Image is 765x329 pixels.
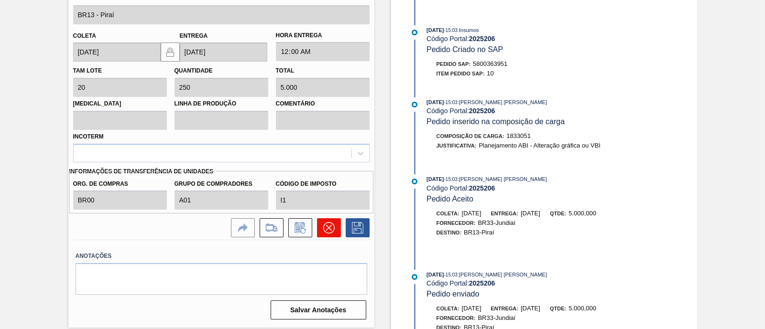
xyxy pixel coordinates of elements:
[444,28,458,33] span: - 15:03
[550,211,566,216] span: Qtde:
[276,97,370,111] label: Comentário
[550,306,566,311] span: Qtde:
[276,177,370,191] label: Código de Imposto
[69,165,214,179] label: Informações de Transferência de Unidades
[521,305,540,312] span: [DATE]
[437,315,476,321] span: Fornecedor:
[464,229,494,236] span: BR13-Piraí
[271,300,366,319] button: Salvar Anotações
[444,272,458,277] span: - 15:03
[412,179,417,184] img: atual
[473,60,507,67] span: 5800363951
[426,117,565,126] span: Pedido inserido na composição de carga
[444,177,458,182] span: - 15:03
[426,35,654,42] div: Código Portal:
[491,211,518,216] span: Entrega:
[412,274,417,280] img: atual
[73,42,161,62] input: dd/mm/yyyy
[458,272,547,277] span: : [PERSON_NAME] [PERSON_NAME]
[180,32,208,39] label: Entrega
[462,210,481,217] span: [DATE]
[426,184,654,192] div: Código Portal:
[255,218,284,237] div: Ir para Composição de Carga
[73,133,104,140] label: Incoterm
[426,272,444,277] span: [DATE]
[469,279,495,287] strong: 2025206
[76,249,367,263] label: Anotações
[341,218,370,237] div: Salvar Pedido
[226,218,255,237] div: Ir para o Destino
[458,176,547,182] span: : [PERSON_NAME] [PERSON_NAME]
[312,218,341,237] div: Cancelar pedido
[426,27,444,33] span: [DATE]
[469,184,495,192] strong: 2025206
[478,219,515,226] span: BR33-Jundiaí
[458,99,547,105] span: : [PERSON_NAME] [PERSON_NAME]
[180,42,267,62] input: dd/mm/yyyy
[175,97,268,111] label: Linha de Produção
[491,306,518,311] span: Entrega:
[487,70,493,77] span: 10
[469,35,495,42] strong: 2025206
[462,305,481,312] span: [DATE]
[437,230,462,235] span: Destino:
[458,27,479,33] span: : Insumos
[73,177,167,191] label: Org. de Compras
[412,102,417,107] img: atual
[568,210,596,217] span: 5.000,000
[437,220,476,226] span: Fornecedor:
[437,211,459,216] span: Coleta:
[437,306,459,311] span: Coleta:
[73,32,96,39] label: Coleta
[426,290,479,298] span: Pedido enviado
[478,314,515,321] span: BR33-Jundiaí
[426,99,444,105] span: [DATE]
[284,218,312,237] div: Informar alteração no pedido
[426,176,444,182] span: [DATE]
[426,45,503,53] span: Pedido Criado no SAP
[506,132,531,139] span: 1833051
[426,279,654,287] div: Código Portal:
[479,142,600,149] span: Planejamento ABI - Alteração gráfica ou VBI
[444,100,458,105] span: - 15:03
[161,42,180,62] button: locked
[437,143,477,149] span: Justificativa:
[437,61,471,67] span: Pedido SAP:
[175,67,213,74] label: Quantidade
[276,29,370,42] label: Hora Entrega
[568,305,596,312] span: 5.000,000
[175,177,268,191] label: Grupo de Compradores
[437,133,504,139] span: Composição de Carga :
[276,67,295,74] label: Total
[469,107,495,115] strong: 2025206
[73,67,102,74] label: Tam lote
[426,195,473,203] span: Pedido Aceito
[521,210,540,217] span: [DATE]
[164,46,176,58] img: locked
[412,30,417,35] img: atual
[426,107,654,115] div: Código Portal:
[73,97,167,111] label: [MEDICAL_DATA]
[437,71,485,76] span: Item pedido SAP:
